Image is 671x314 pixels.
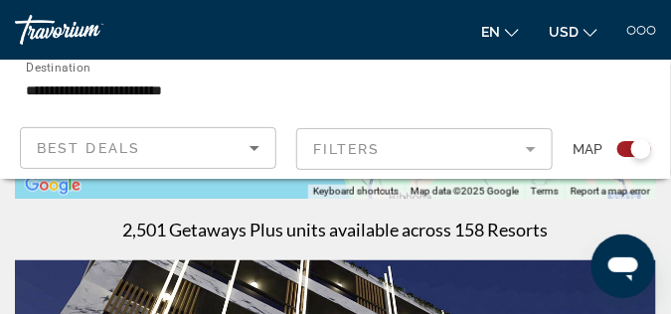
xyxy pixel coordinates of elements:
button: Change language [481,17,519,46]
iframe: Button to launch messaging window [591,235,655,298]
button: Filter [296,127,553,171]
span: USD [549,24,579,40]
button: Keyboard shortcuts [313,185,399,199]
mat-select: Sort by [37,136,259,160]
img: Google [20,173,85,199]
button: Change currency [549,17,597,46]
span: Map [573,135,602,163]
a: Report a map error [571,186,650,197]
h1: 2,501 Getaways Plus units available across 158 Resorts [123,219,549,240]
span: Best Deals [37,140,140,156]
span: Destination [26,61,90,75]
a: Open this area in Google Maps (opens a new window) [20,173,85,199]
a: Travorium [15,15,164,45]
span: en [481,24,500,40]
span: Map data ©2025 Google [411,186,519,197]
a: Terms (opens in new tab) [531,186,559,197]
